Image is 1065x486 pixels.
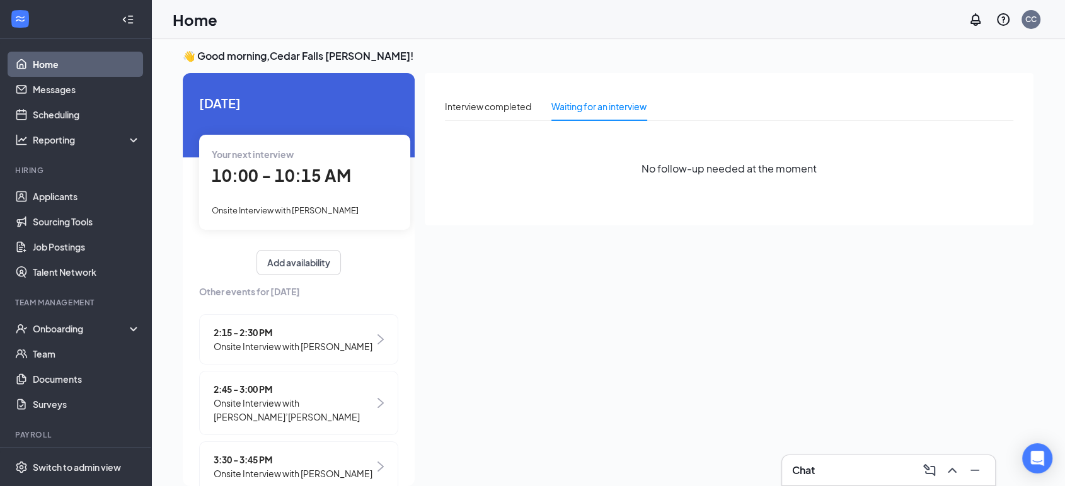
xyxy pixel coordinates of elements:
[199,93,398,113] span: [DATE]
[214,453,372,466] span: 3:30 - 3:45 PM
[33,341,141,366] a: Team
[33,366,141,392] a: Documents
[15,322,28,335] svg: UserCheck
[214,325,372,339] span: 2:15 - 2:30 PM
[996,12,1011,27] svg: QuestionInfo
[256,250,341,275] button: Add availability
[15,297,138,308] div: Team Management
[968,12,983,27] svg: Notifications
[792,463,815,477] h3: Chat
[173,9,217,30] h1: Home
[33,209,141,234] a: Sourcing Tools
[33,392,141,417] a: Surveys
[214,396,374,424] span: Onsite Interview with [PERSON_NAME]’[PERSON_NAME]
[33,322,130,335] div: Onboarding
[1025,14,1037,25] div: CC
[15,461,28,473] svg: Settings
[945,463,960,478] svg: ChevronUp
[212,205,359,215] span: Onsite Interview with [PERSON_NAME]
[33,133,141,146] div: Reporting
[1022,443,1052,473] div: Open Intercom Messenger
[445,99,531,113] div: Interview completed
[33,184,141,209] a: Applicants
[33,52,141,77] a: Home
[942,460,962,480] button: ChevronUp
[199,285,398,298] span: Other events for [DATE]
[212,149,294,160] span: Your next interview
[967,463,982,478] svg: Minimize
[122,13,134,26] svg: Collapse
[33,461,121,473] div: Switch to admin view
[33,77,141,102] a: Messages
[965,460,985,480] button: Minimize
[15,133,28,146] svg: Analysis
[551,99,647,113] div: Waiting for an interview
[212,165,351,186] span: 10:00 - 10:15 AM
[33,259,141,285] a: Talent Network
[15,165,138,176] div: Hiring
[15,429,138,440] div: Payroll
[14,13,26,25] svg: WorkstreamLogo
[214,382,374,396] span: 2:45 - 3:00 PM
[33,234,141,259] a: Job Postings
[214,466,372,480] span: Onsite Interview with [PERSON_NAME]
[183,49,1033,63] h3: 👋 Good morning, Cedar Falls [PERSON_NAME] !
[33,102,141,127] a: Scheduling
[642,161,817,176] span: No follow-up needed at the moment
[922,463,937,478] svg: ComposeMessage
[214,339,372,353] span: Onsite Interview with [PERSON_NAME]
[919,460,940,480] button: ComposeMessage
